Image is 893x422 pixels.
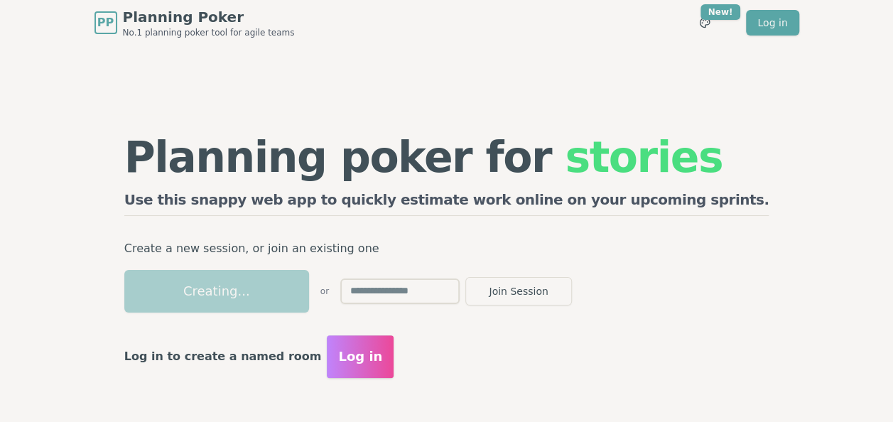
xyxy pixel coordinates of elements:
span: stories [565,132,722,182]
span: or [320,286,329,297]
p: Create a new session, or join an existing one [124,239,769,259]
div: New! [700,4,741,20]
a: PPPlanning PokerNo.1 planning poker tool for agile teams [94,7,295,38]
span: Log in [338,347,382,367]
p: Log in to create a named room [124,347,322,367]
button: New! [692,10,718,36]
button: Log in [327,335,394,378]
button: Join Session [465,277,572,305]
span: No.1 planning poker tool for agile teams [123,27,295,38]
a: Log in [746,10,799,36]
span: Planning Poker [123,7,295,27]
h1: Planning poker for [124,136,769,178]
h2: Use this snappy web app to quickly estimate work online on your upcoming sprints. [124,190,769,216]
span: PP [97,14,114,31]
